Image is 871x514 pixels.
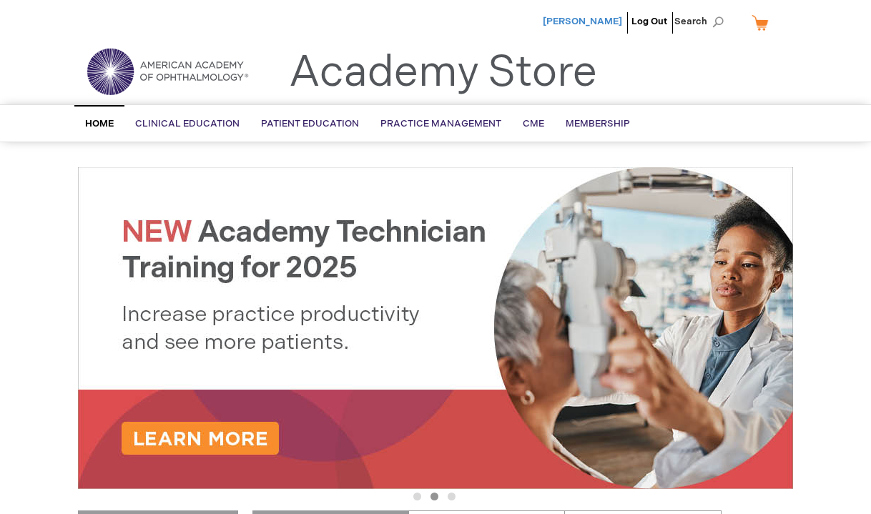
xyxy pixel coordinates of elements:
[448,493,456,500] button: 3 of 3
[85,118,114,129] span: Home
[631,16,667,27] a: Log Out
[430,493,438,500] button: 2 of 3
[674,7,729,36] span: Search
[380,118,501,129] span: Practice Management
[261,118,359,129] span: Patient Education
[543,16,622,27] a: [PERSON_NAME]
[289,47,597,99] a: Academy Store
[566,118,630,129] span: Membership
[413,493,421,500] button: 1 of 3
[523,118,544,129] span: CME
[135,118,240,129] span: Clinical Education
